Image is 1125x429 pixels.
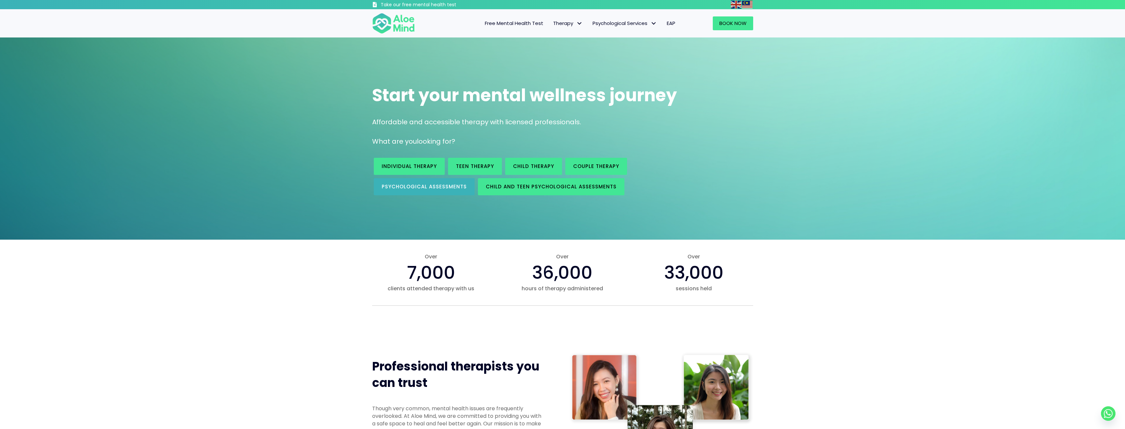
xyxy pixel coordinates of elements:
[719,20,747,27] span: Book Now
[588,16,662,30] a: Psychological ServicesPsychological Services: submenu
[662,16,680,30] a: EAP
[372,117,753,127] p: Affordable and accessible therapy with licensed professionals.
[667,20,675,27] span: EAP
[382,163,437,170] span: Individual therapy
[372,253,490,260] span: Over
[635,285,753,292] span: sessions held
[649,19,659,28] span: Psychological Services: submenu
[478,178,624,195] a: Child and Teen Psychological assessments
[573,163,619,170] span: Couple therapy
[448,158,502,175] a: Teen Therapy
[382,183,467,190] span: Psychological assessments
[742,1,753,9] img: ms
[372,2,491,9] a: Take our free mental health test
[381,2,491,8] h3: Take our free mental health test
[374,178,475,195] a: Psychological assessments
[372,83,677,107] span: Start your mental wellness journey
[503,253,621,260] span: Over
[456,163,494,170] span: Teen Therapy
[593,20,657,27] span: Psychological Services
[731,1,742,8] a: English
[565,158,627,175] a: Couple therapy
[635,253,753,260] span: Over
[417,137,455,146] span: looking for?
[1101,406,1115,421] a: Whatsapp
[742,1,753,8] a: Malay
[513,163,554,170] span: Child Therapy
[372,285,490,292] span: clients attended therapy with us
[731,1,741,9] img: en
[664,260,724,285] span: 33,000
[713,16,753,30] a: Book Now
[374,158,445,175] a: Individual therapy
[548,16,588,30] a: TherapyTherapy: submenu
[485,20,543,27] span: Free Mental Health Test
[505,158,562,175] a: Child Therapy
[407,260,455,285] span: 7,000
[575,19,584,28] span: Therapy: submenu
[372,137,417,146] span: What are you
[423,16,680,30] nav: Menu
[486,183,617,190] span: Child and Teen Psychological assessments
[480,16,548,30] a: Free Mental Health Test
[553,20,583,27] span: Therapy
[503,285,621,292] span: hours of therapy administered
[532,260,593,285] span: 36,000
[372,358,539,391] span: Professional therapists you can trust
[372,12,415,34] img: Aloe mind Logo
